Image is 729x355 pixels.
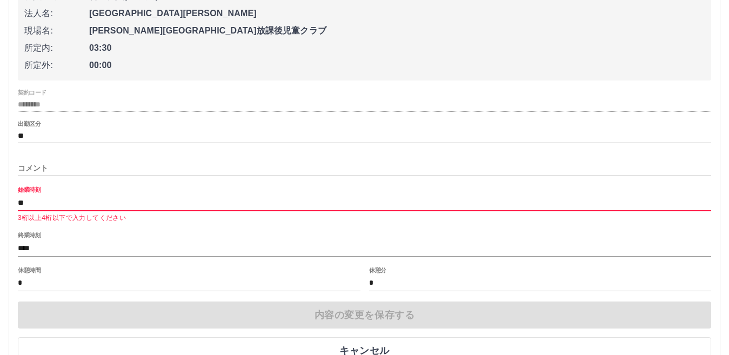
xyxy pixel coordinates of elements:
span: 法人名: [24,7,89,20]
label: 終業時刻 [18,231,41,239]
span: [PERSON_NAME][GEOGRAPHIC_DATA]放課後児童クラブ [89,24,705,37]
label: 休憩時間 [18,266,41,274]
p: 3桁以上4桁以下で入力してください [18,213,711,224]
label: 始業時刻 [18,186,41,194]
label: 休憩分 [369,266,386,274]
span: [GEOGRAPHIC_DATA][PERSON_NAME] [89,7,705,20]
span: 所定内: [24,42,89,55]
span: 所定外: [24,59,89,72]
span: 03:30 [89,42,705,55]
span: 00:00 [89,59,705,72]
span: 現場名: [24,24,89,37]
label: 契約コード [18,89,46,97]
label: 出勤区分 [18,120,41,128]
